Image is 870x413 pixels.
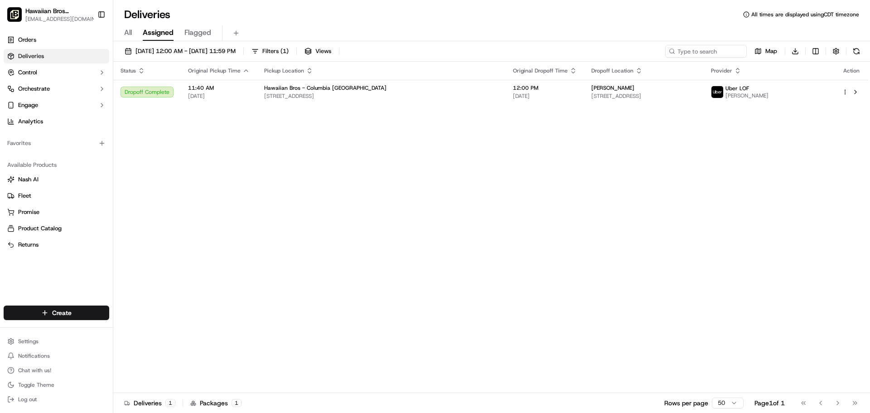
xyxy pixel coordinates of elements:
[18,192,31,200] span: Fleet
[18,52,44,60] span: Deliveries
[264,92,498,100] span: [STREET_ADDRESS]
[4,221,109,236] button: Product Catalog
[18,101,38,109] span: Engage
[4,238,109,252] button: Returns
[124,398,175,408] div: Deliveries
[591,67,633,74] span: Dropoff Location
[4,49,109,63] a: Deliveries
[25,15,102,23] button: [EMAIL_ADDRESS][DOMAIN_NAME]
[280,47,289,55] span: ( 1 )
[135,47,236,55] span: [DATE] 12:00 AM - [DATE] 11:59 PM
[850,45,863,58] button: Refresh
[4,33,109,47] a: Orders
[725,92,768,99] span: [PERSON_NAME]
[18,241,39,249] span: Returns
[665,45,747,58] input: Type to search
[751,11,859,18] span: All times are displayed using CDT timezone
[664,398,708,408] p: Rows per page
[4,114,109,129] a: Analytics
[18,381,54,389] span: Toggle Theme
[765,47,777,55] span: Map
[513,67,568,74] span: Original Dropoff Time
[4,82,109,96] button: Orchestrate
[4,158,109,172] div: Available Products
[18,396,37,403] span: Log out
[18,338,39,345] span: Settings
[190,398,242,408] div: Packages
[124,27,132,38] span: All
[18,85,50,93] span: Orchestrate
[143,27,174,38] span: Assigned
[300,45,335,58] button: Views
[18,367,51,374] span: Chat with us!
[18,68,37,77] span: Control
[315,47,331,55] span: Views
[4,364,109,377] button: Chat with us!
[4,98,109,112] button: Engage
[7,224,106,233] a: Product Catalog
[591,92,696,100] span: [STREET_ADDRESS]
[52,308,72,317] span: Create
[750,45,781,58] button: Map
[18,117,43,126] span: Analytics
[4,136,109,151] div: Favorites
[4,172,109,187] button: Nash AI
[591,84,634,92] span: [PERSON_NAME]
[842,67,861,74] div: Action
[4,379,109,391] button: Toggle Theme
[513,92,577,100] span: [DATE]
[4,205,109,219] button: Promise
[4,4,94,25] button: Hawaiian Bros (Columbia MO)Hawaiian Bros ([GEOGRAPHIC_DATA])[EMAIL_ADDRESS][DOMAIN_NAME]
[7,241,106,249] a: Returns
[165,399,175,407] div: 1
[18,175,39,184] span: Nash AI
[754,398,785,408] div: Page 1 of 1
[121,67,136,74] span: Status
[4,393,109,406] button: Log out
[188,84,250,92] span: 11:40 AM
[232,399,242,407] div: 1
[121,45,240,58] button: [DATE] 12:00 AM - [DATE] 11:59 PM
[4,306,109,320] button: Create
[4,350,109,362] button: Notifications
[7,192,106,200] a: Fleet
[711,67,732,74] span: Provider
[264,67,304,74] span: Pickup Location
[18,352,50,360] span: Notifications
[184,27,211,38] span: Flagged
[7,7,22,22] img: Hawaiian Bros (Columbia MO)
[4,65,109,80] button: Control
[18,224,62,233] span: Product Catalog
[124,7,170,22] h1: Deliveries
[247,45,293,58] button: Filters(1)
[25,6,92,15] button: Hawaiian Bros ([GEOGRAPHIC_DATA])
[725,85,749,92] span: Uber LOF
[4,335,109,348] button: Settings
[18,36,36,44] span: Orders
[513,84,577,92] span: 12:00 PM
[188,92,250,100] span: [DATE]
[264,84,387,92] span: Hawaiian Bros - Columbia [GEOGRAPHIC_DATA]
[7,175,106,184] a: Nash AI
[262,47,289,55] span: Filters
[7,208,106,216] a: Promise
[18,208,39,216] span: Promise
[711,86,723,98] img: uber-new-logo.jpeg
[188,67,241,74] span: Original Pickup Time
[4,189,109,203] button: Fleet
